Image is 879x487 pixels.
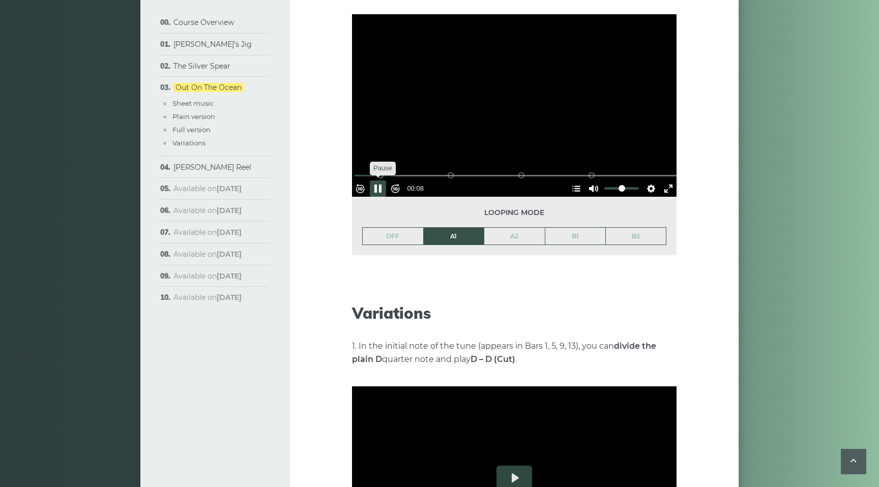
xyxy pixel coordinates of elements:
p: 1. In the initial note of the tune (appears in Bars 1, 5, 9, 13), you can quarter note and play . [352,340,677,366]
strong: [DATE] [217,184,242,193]
a: B2 [606,228,666,245]
a: The Silver Spear [173,62,230,71]
a: Variations [172,139,206,147]
strong: [DATE] [217,250,242,259]
strong: [DATE] [217,293,242,302]
strong: [DATE] [217,228,242,237]
span: Available on [173,206,242,215]
span: Available on [173,184,242,193]
strong: D – D (Cut) [471,354,515,364]
strong: [DATE] [217,206,242,215]
a: [PERSON_NAME] Reel [173,163,251,172]
a: OFF [363,228,423,245]
a: A2 [484,228,545,245]
a: Full version [172,126,211,134]
a: Course Overview [173,18,234,27]
span: Available on [173,228,242,237]
a: B1 [545,228,606,245]
a: [PERSON_NAME]’s Jig [173,40,252,49]
strong: [DATE] [217,271,242,281]
a: Sheet music [172,99,214,107]
h2: Variations [352,304,677,322]
span: Looping mode [362,207,666,219]
span: Available on [173,271,242,281]
span: Available on [173,250,242,259]
a: Plain version [172,112,215,120]
span: Available on [173,293,242,302]
a: Out On The Ocean [173,83,244,92]
strong: divide the plain D [352,341,656,364]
